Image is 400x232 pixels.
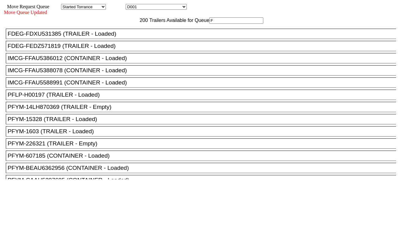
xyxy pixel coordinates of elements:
[8,30,400,37] div: FDEG-FDXU531385 (TRAILER - Loaded)
[8,67,400,74] div: IMCG-FFAU5388078 (CONTAINER - Loaded)
[107,4,124,9] span: Location
[4,4,49,9] span: Move Request Queue
[148,18,210,23] span: Trailers Available for Queue
[4,10,47,15] span: Move Queue Updated
[8,140,400,147] div: PFYM-226321 (TRAILER - Empty)
[8,128,400,135] div: PFYM-1603 (TRAILER - Loaded)
[8,152,400,159] div: PFYM-607185 (CONTAINER - Loaded)
[8,55,400,62] div: IMCG-FFAU5386012 (CONTAINER - Loaded)
[8,43,400,49] div: FDEG-FEDZ571819 (TRAILER - Loaded)
[137,18,148,23] span: 200
[8,79,400,86] div: IMCG-FFAU5588991 (CONTAINER - Loaded)
[8,165,400,171] div: PFYM-BEAU6362956 (CONTAINER - Loaded)
[50,4,60,9] span: Area
[209,17,263,24] input: Filter Available Trailers
[8,116,400,123] div: PFYM-15328 (TRAILER - Loaded)
[8,91,400,98] div: PFLP-H00197 (TRAILER - Loaded)
[8,177,400,184] div: PFYM-CAAU5297605 (CONTAINER - Loaded)
[8,104,400,110] div: PFYM-14LH870369 (TRAILER - Empty)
